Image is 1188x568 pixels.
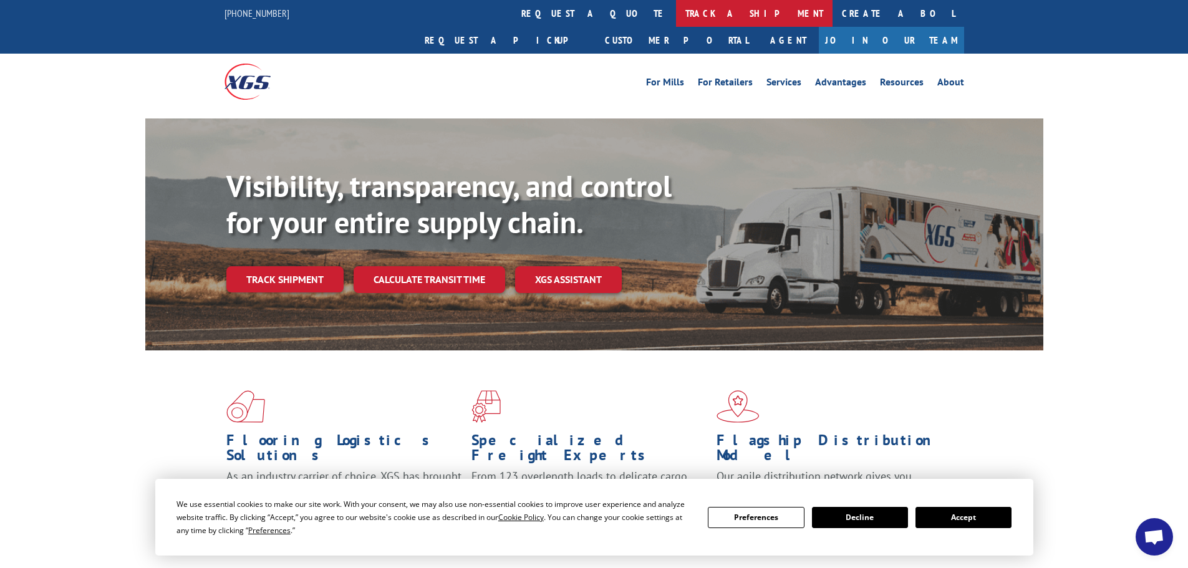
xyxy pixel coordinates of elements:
[471,390,501,423] img: xgs-icon-focused-on-flooring-red
[646,77,684,91] a: For Mills
[915,507,1012,528] button: Accept
[515,266,622,293] a: XGS ASSISTANT
[225,7,289,19] a: [PHONE_NUMBER]
[708,507,804,528] button: Preferences
[698,77,753,91] a: For Retailers
[819,27,964,54] a: Join Our Team
[248,525,291,536] span: Preferences
[226,433,462,469] h1: Flooring Logistics Solutions
[766,77,801,91] a: Services
[155,479,1033,556] div: Cookie Consent Prompt
[717,469,946,498] span: Our agile distribution network gives you nationwide inventory management on demand.
[415,27,596,54] a: Request a pickup
[354,266,505,293] a: Calculate transit time
[471,433,707,469] h1: Specialized Freight Experts
[880,77,924,91] a: Resources
[717,390,760,423] img: xgs-icon-flagship-distribution-model-red
[717,433,952,469] h1: Flagship Distribution Model
[937,77,964,91] a: About
[758,27,819,54] a: Agent
[596,27,758,54] a: Customer Portal
[226,166,672,241] b: Visibility, transparency, and control for your entire supply chain.
[498,512,544,522] span: Cookie Policy
[226,266,344,292] a: Track shipment
[176,498,693,537] div: We use essential cookies to make our site work. With your consent, we may also use non-essential ...
[226,469,461,513] span: As an industry carrier of choice, XGS has brought innovation and dedication to flooring logistics...
[815,77,866,91] a: Advantages
[812,507,908,528] button: Decline
[471,469,707,524] p: From 123 overlength loads to delicate cargo, our experienced staff knows the best way to move you...
[1136,518,1173,556] div: Open chat
[226,390,265,423] img: xgs-icon-total-supply-chain-intelligence-red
